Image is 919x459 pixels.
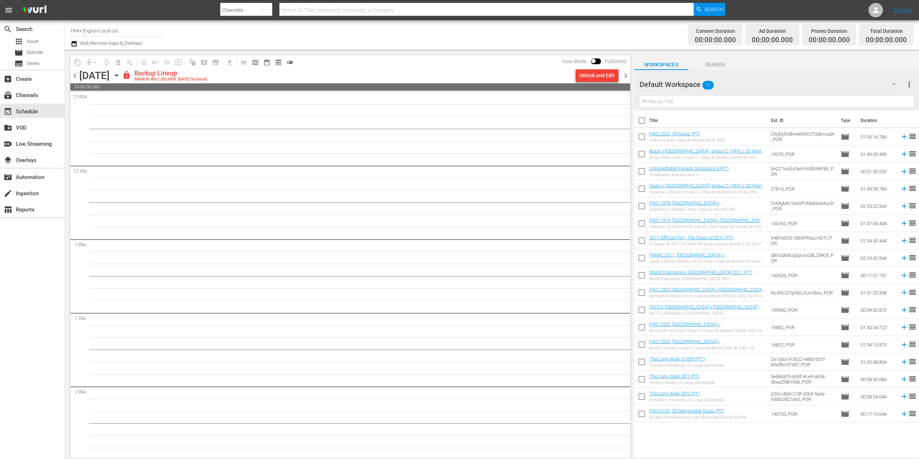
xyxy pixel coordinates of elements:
[273,57,284,68] span: View Backup
[649,363,724,368] div: Trauma e Redenção | A Longa Caminhada
[649,235,734,240] a: 2011 Official Film, The Class of 2011 (PT)
[649,138,725,143] div: Todos os gols | Copa do Mundo Qatar 2022
[908,375,917,383] span: reorder
[908,132,917,141] span: reorder
[702,78,714,93] span: 17
[841,254,849,262] span: Episode
[649,259,765,264] div: Japão x [GEOGRAPHIC_DATA] | Final | Copa do Mundo Feminina FIFA 2011, no [GEOGRAPHIC_DATA] | Jogo...
[79,40,142,46] span: Bulk Remove Gaps & Overlaps
[841,410,849,418] span: Episode
[908,271,917,279] span: reorder
[752,36,793,44] span: 00:00:00.000
[649,131,700,136] a: FWC 2022, All Goals (PT)
[4,189,12,198] span: Ingestion
[752,26,793,36] div: Ad Duration
[134,69,208,77] div: Backup Lineup
[4,140,12,148] span: Live Streaming
[27,60,40,67] span: Series
[858,197,897,215] td: 02:23:22.544
[858,267,897,284] td: 00:17:07.737
[841,236,849,245] span: Episode
[900,393,908,401] svg: Add to Schedule
[649,356,705,362] a: The Long Walk, S1EP3 (PT)
[649,172,729,177] div: Penalidades inesquecíveis 4
[908,357,917,366] span: reorder
[858,388,897,405] td: 00:58:54.644
[841,202,849,210] span: Episode
[858,249,897,267] td: 02:29:42.544
[198,57,210,68] span: Create Search Block
[866,36,907,44] span: 00:00:00.000
[122,71,131,79] span: lock
[4,107,12,116] span: Schedule
[579,69,615,82] div: Unlock and Edit
[900,150,908,158] svg: Add to Schedule
[649,398,724,402] div: Pressão e Processo | A Longa Caminhada
[900,341,908,349] svg: Add to Schedule
[768,215,838,232] td: 134760_POR
[836,110,856,131] th: Type
[649,110,767,131] th: Title
[900,289,908,297] svg: Add to Schedule
[768,371,838,388] td: 5eb84476-609f-4ce9-a604-3baa2f4b164b_POR
[649,339,743,350] a: FWC 2002, [GEOGRAPHIC_DATA] v [GEOGRAPHIC_DATA], Group Stage - FMR (PT)
[649,391,699,396] a: The Long Walk, EP2 (PT)
[27,49,43,56] span: Episode
[634,60,688,69] span: Workspaces
[768,232,838,249] td: 64kFo0OG138I3PXbsLHOTl_POR
[286,59,293,66] span: toggle_off
[768,145,838,163] td: 19276_POR
[576,69,618,82] button: Unlock and Edit
[649,224,765,229] div: Holanda x [GEOGRAPHIC_DATA] | Final | Copa do Mundo da FIFA [GEOGRAPHIC_DATA] 1974 | Jogo completo
[767,110,836,131] th: Ext. ID
[275,59,282,66] span: preview_outlined
[908,323,917,331] span: reorder
[649,328,765,333] div: Brasil x RP da China | Grupo C | Copa do Mundo FIFA de 2002, na Coreia e no [GEOGRAPHIC_DATA] | J...
[252,59,259,66] span: calendar_view_week_outlined
[858,353,897,371] td: 01:02:38.804
[688,60,742,69] span: Search
[27,38,39,45] span: Asset
[841,375,849,384] span: Episode
[649,415,747,420] div: 25 gols memoráveis da Copa do Mundo Sub-20 da FIFA
[900,358,908,366] svg: Add to Schedule
[249,57,261,68] span: Week Calendar View
[768,319,838,336] td: 16882_POR
[150,57,161,68] span: Revert to Primary Episode
[184,55,198,69] span: Refresh All Search Blocks
[601,58,630,64] span: Published
[858,215,897,232] td: 01:47:06.408
[649,373,699,379] a: The Long Walk, EP1 (PT)
[768,163,838,180] td: 3nZZ1euGzGe6Vh5EtANF8b_POR
[768,353,838,371] td: 2a1dda19-2622-4850-b51f-bfadfbc97347_POR
[649,183,764,194] a: Spain v [GEOGRAPHIC_DATA] | Group C | FIFA U-20 World Cup Chile 2025™ (PT)
[649,408,724,414] a: FWC U-20, 25 Memorable Goals (PT)
[649,242,763,246] div: A Classe de 2011 | O Filme Oficial da Copa do Mundo FIFA 2011™
[695,36,736,44] span: 00:00:00.000
[649,270,752,275] a: World Champions: [GEOGRAPHIC_DATA] 2011 (PT)
[649,287,765,298] a: FWC 2002 [GEOGRAPHIC_DATA] v [GEOGRAPHIC_DATA], Final (PT) - New Commentary
[235,55,249,69] span: Day Calendar View
[4,91,12,100] span: Channels
[858,145,897,163] td: 01:49:53.496
[858,301,897,319] td: 00:39:32.872
[900,323,908,331] svg: Add to Schedule
[841,150,849,158] span: Episode
[908,149,917,158] span: reorder
[72,57,83,68] span: Copy Lineup
[856,110,900,131] th: Duration
[900,254,908,262] svg: Add to Schedule
[768,301,838,319] td: 139900_POR
[210,57,221,68] span: Create Series Block
[900,133,908,141] svg: Add to Schedule
[694,3,725,16] button: Search
[649,148,764,159] a: Brazil v [GEOGRAPHIC_DATA] | Group C | FIFA U-20 World Cup Chile 2025™ (PT)
[621,71,630,80] span: chevron_right
[908,236,917,245] span: reorder
[79,70,110,82] div: [DATE]
[112,57,124,68] span: Select an event to delete
[261,57,273,68] span: Month Calendar View
[900,375,908,383] svg: Add to Schedule
[866,26,907,36] div: Total Duration
[4,75,12,83] span: Create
